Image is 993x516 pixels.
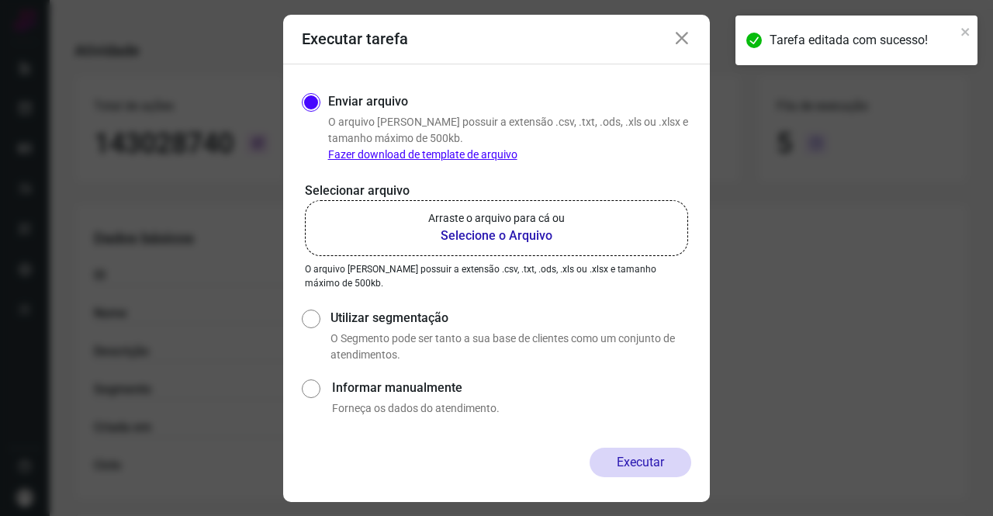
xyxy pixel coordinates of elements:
[328,114,691,163] p: O arquivo [PERSON_NAME] possuir a extensão .csv, .txt, .ods, .xls ou .xlsx e tamanho máximo de 50...
[302,29,408,48] h3: Executar tarefa
[328,92,408,111] label: Enviar arquivo
[305,262,688,290] p: O arquivo [PERSON_NAME] possuir a extensão .csv, .txt, .ods, .xls ou .xlsx e tamanho máximo de 50...
[770,31,956,50] div: Tarefa editada com sucesso!
[960,22,971,40] button: close
[332,400,691,417] p: Forneça os dados do atendimento.
[428,210,565,227] p: Arraste o arquivo para cá ou
[428,227,565,245] b: Selecione o Arquivo
[330,309,691,327] label: Utilizar segmentação
[332,379,691,397] label: Informar manualmente
[305,182,688,200] p: Selecionar arquivo
[590,448,691,477] button: Executar
[330,331,691,363] p: O Segmento pode ser tanto a sua base de clientes como um conjunto de atendimentos.
[328,148,517,161] a: Fazer download de template de arquivo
